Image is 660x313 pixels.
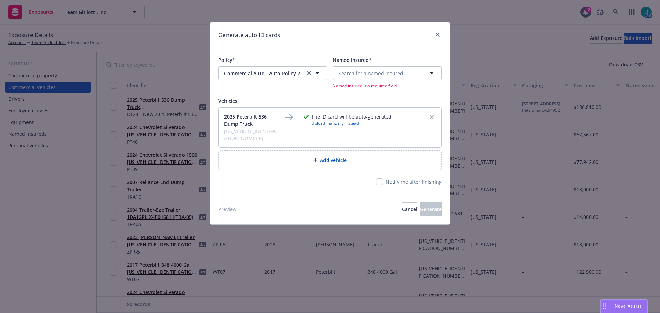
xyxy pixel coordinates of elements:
[311,120,392,126] span: Upload manually instead
[218,31,280,40] h1: Generate auto ID cards
[218,66,327,80] button: Commercial Auto - Auto Policy 24-25clear selection
[218,98,238,104] span: Vehicles
[615,303,642,309] span: Nova Assist
[420,206,442,212] span: Generate
[311,113,392,120] span: The ID card will be auto-generated
[305,69,313,77] a: clear selection
[218,57,235,63] span: Policy*
[433,31,442,39] a: close
[218,150,442,170] div: Add vehicle
[420,202,442,216] button: Generate
[386,178,442,186] p: Notify me after finishing
[224,127,279,142] span: [US_VEHICLE_IDENTIFICATION_NUMBER]
[224,113,279,127] span: 2025 Peterbilt 536 Dump Truck
[224,70,304,77] span: Commercial Auto - Auto Policy 24-25
[428,113,436,121] a: remove
[320,157,347,164] span: Add vehicle
[333,57,372,63] span: Named insured*
[333,83,442,89] span: Named insured is a required field
[600,299,648,313] button: Nova Assist
[402,202,417,216] button: Cancel
[402,206,417,212] span: Cancel
[601,300,609,313] div: Drag to move
[339,70,406,77] span: Search for a named insured..
[333,66,442,80] button: Search for a named insured..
